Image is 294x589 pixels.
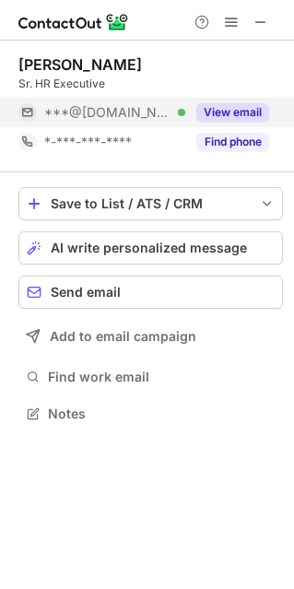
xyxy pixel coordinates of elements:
[18,11,129,33] img: ContactOut v5.3.10
[18,401,283,427] button: Notes
[18,76,283,92] div: Sr. HR Executive
[51,285,121,300] span: Send email
[51,241,247,255] span: AI write personalized message
[48,369,276,385] span: Find work email
[18,55,142,74] div: [PERSON_NAME]
[44,104,171,121] span: ***@[DOMAIN_NAME]
[18,187,283,220] button: save-profile-one-click
[196,133,269,151] button: Reveal Button
[18,364,283,390] button: Find work email
[18,320,283,353] button: Add to email campaign
[196,103,269,122] button: Reveal Button
[51,196,251,211] div: Save to List / ATS / CRM
[18,231,283,265] button: AI write personalized message
[48,406,276,422] span: Notes
[18,276,283,309] button: Send email
[50,329,196,344] span: Add to email campaign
